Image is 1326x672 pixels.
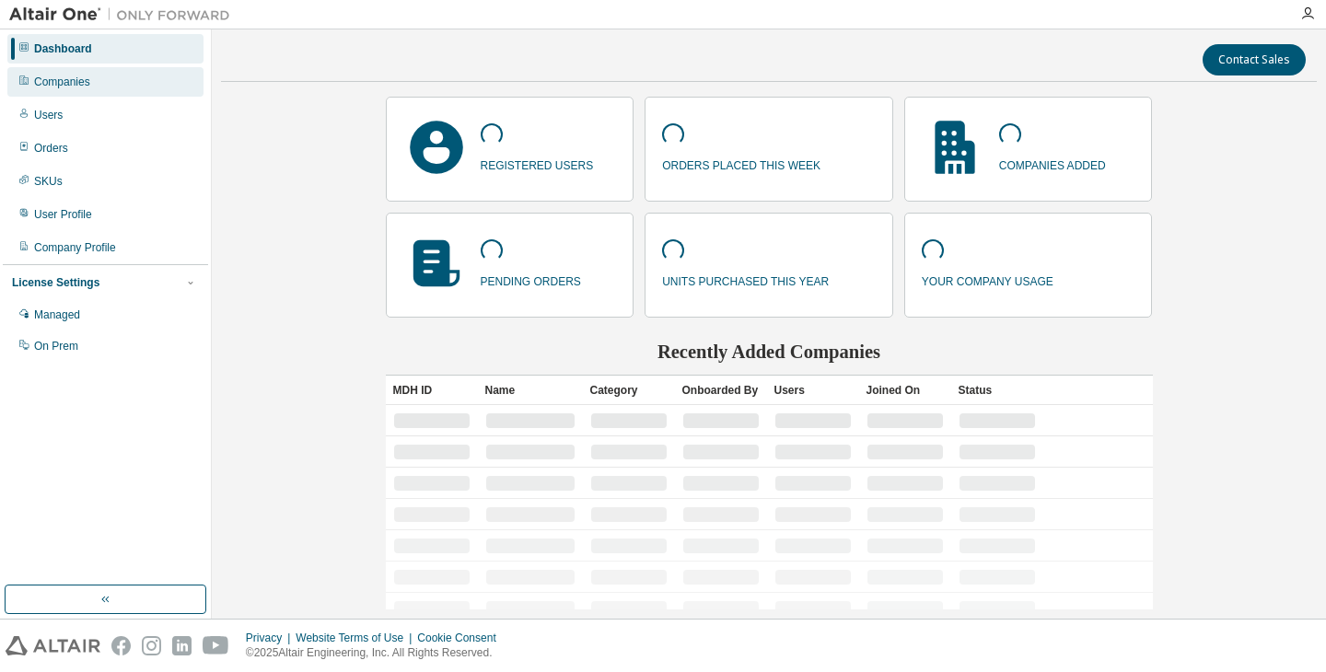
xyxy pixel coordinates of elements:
[246,631,296,645] div: Privacy
[172,636,192,655] img: linkedin.svg
[246,645,507,661] p: © 2025 Altair Engineering, Inc. All Rights Reserved.
[682,376,760,405] div: Onboarded By
[1203,44,1306,75] button: Contact Sales
[590,376,668,405] div: Category
[34,141,68,156] div: Orders
[34,307,80,322] div: Managed
[34,108,63,122] div: Users
[959,376,1036,405] div: Status
[922,269,1053,290] p: your company usage
[386,340,1153,364] h2: Recently Added Companies
[34,240,116,255] div: Company Profile
[34,41,92,56] div: Dashboard
[142,636,161,655] img: instagram.svg
[6,636,100,655] img: altair_logo.svg
[34,174,63,189] div: SKUs
[867,376,944,405] div: Joined On
[662,269,829,290] p: units purchased this year
[34,75,90,89] div: Companies
[111,636,131,655] img: facebook.svg
[481,269,581,290] p: pending orders
[12,275,99,290] div: License Settings
[774,376,852,405] div: Users
[203,636,229,655] img: youtube.svg
[662,153,820,174] p: orders placed this week
[999,153,1106,174] p: companies added
[34,339,78,353] div: On Prem
[481,153,594,174] p: registered users
[485,376,576,405] div: Name
[34,207,92,222] div: User Profile
[393,376,471,405] div: MDH ID
[296,631,417,645] div: Website Terms of Use
[417,631,506,645] div: Cookie Consent
[9,6,239,24] img: Altair One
